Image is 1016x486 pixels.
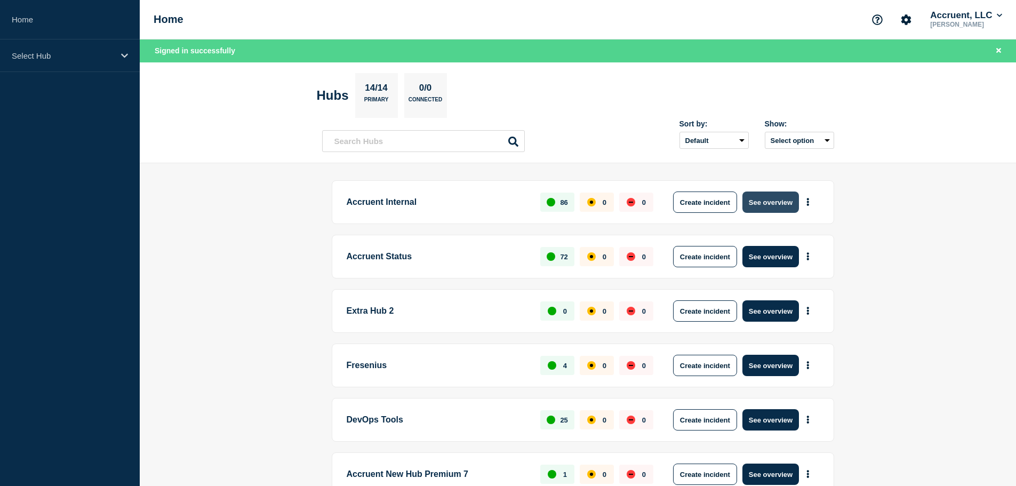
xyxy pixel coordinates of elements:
[563,307,567,315] p: 0
[587,361,596,370] div: affected
[627,198,635,206] div: down
[560,416,567,424] p: 25
[587,252,596,261] div: affected
[642,198,646,206] p: 0
[364,97,389,108] p: Primary
[548,307,556,315] div: up
[347,300,529,322] p: Extra Hub 2
[347,409,529,431] p: DevOps Tools
[563,362,567,370] p: 4
[642,471,646,479] p: 0
[627,307,635,315] div: down
[603,253,606,261] p: 0
[928,10,1004,21] button: Accruent, LLC
[563,471,567,479] p: 1
[928,21,1004,28] p: [PERSON_NAME]
[587,307,596,315] div: affected
[742,355,799,376] button: See overview
[317,88,349,103] h2: Hubs
[801,193,815,212] button: More actions
[560,198,567,206] p: 86
[548,470,556,479] div: up
[801,247,815,267] button: More actions
[895,9,917,31] button: Account settings
[603,416,606,424] p: 0
[801,410,815,430] button: More actions
[587,198,596,206] div: affected
[347,192,529,213] p: Accruent Internal
[12,51,114,60] p: Select Hub
[642,416,646,424] p: 0
[560,253,567,261] p: 72
[673,300,737,322] button: Create incident
[154,13,183,26] h1: Home
[765,119,834,128] div: Show:
[627,416,635,424] div: down
[679,119,749,128] div: Sort by:
[603,307,606,315] p: 0
[673,192,737,213] button: Create incident
[742,246,799,267] button: See overview
[801,356,815,376] button: More actions
[801,301,815,321] button: More actions
[627,361,635,370] div: down
[603,198,606,206] p: 0
[415,83,436,97] p: 0/0
[801,465,815,484] button: More actions
[742,300,799,322] button: See overview
[742,409,799,431] button: See overview
[547,198,555,206] div: up
[409,97,442,108] p: Connected
[673,355,737,376] button: Create incident
[627,470,635,479] div: down
[587,416,596,424] div: affected
[627,252,635,261] div: down
[347,246,529,267] p: Accruent Status
[992,45,1005,57] button: Close banner
[603,471,606,479] p: 0
[347,355,529,376] p: Fresenius
[765,132,834,149] button: Select option
[347,464,529,485] p: Accruent New Hub Premium 7
[587,470,596,479] div: affected
[547,252,555,261] div: up
[673,246,737,267] button: Create incident
[642,362,646,370] p: 0
[866,9,889,31] button: Support
[673,409,737,431] button: Create incident
[673,464,737,485] button: Create incident
[742,464,799,485] button: See overview
[361,83,392,97] p: 14/14
[679,132,749,149] select: Sort by
[548,361,556,370] div: up
[742,192,799,213] button: See overview
[603,362,606,370] p: 0
[642,307,646,315] p: 0
[155,46,235,55] span: Signed in successfully
[322,130,525,152] input: Search Hubs
[547,416,555,424] div: up
[642,253,646,261] p: 0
